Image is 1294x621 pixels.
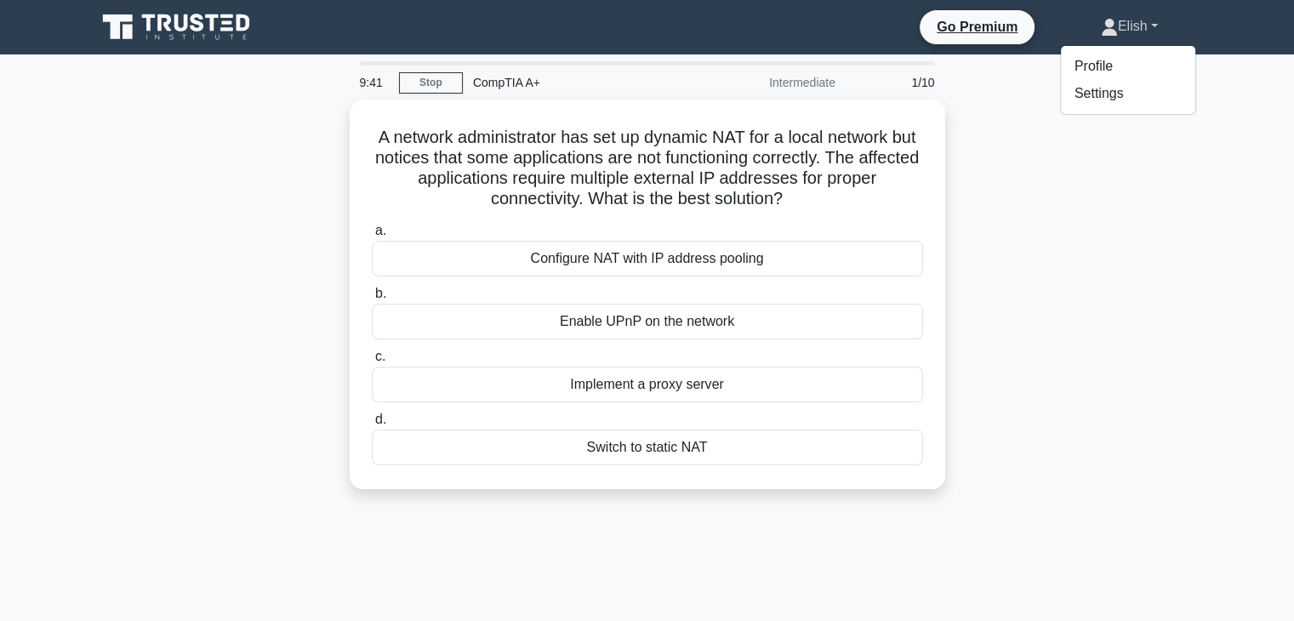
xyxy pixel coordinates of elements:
a: Elish [1060,9,1199,43]
a: Go Premium [926,16,1028,37]
span: d. [375,412,386,426]
ul: Elish [1060,45,1196,115]
a: Stop [399,72,463,94]
div: Switch to static NAT [372,430,923,465]
div: 1/10 [846,66,945,100]
div: CompTIA A+ [463,66,697,100]
span: a. [375,223,386,237]
div: Configure NAT with IP address pooling [372,241,923,276]
a: Profile [1061,53,1195,80]
h5: A network administrator has set up dynamic NAT for a local network but notices that some applicat... [370,127,925,210]
a: Settings [1061,80,1195,107]
div: Enable UPnP on the network [372,304,923,339]
span: b. [375,286,386,300]
span: c. [375,349,385,363]
div: Intermediate [697,66,846,100]
div: Implement a proxy server [372,367,923,402]
div: 9:41 [350,66,399,100]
